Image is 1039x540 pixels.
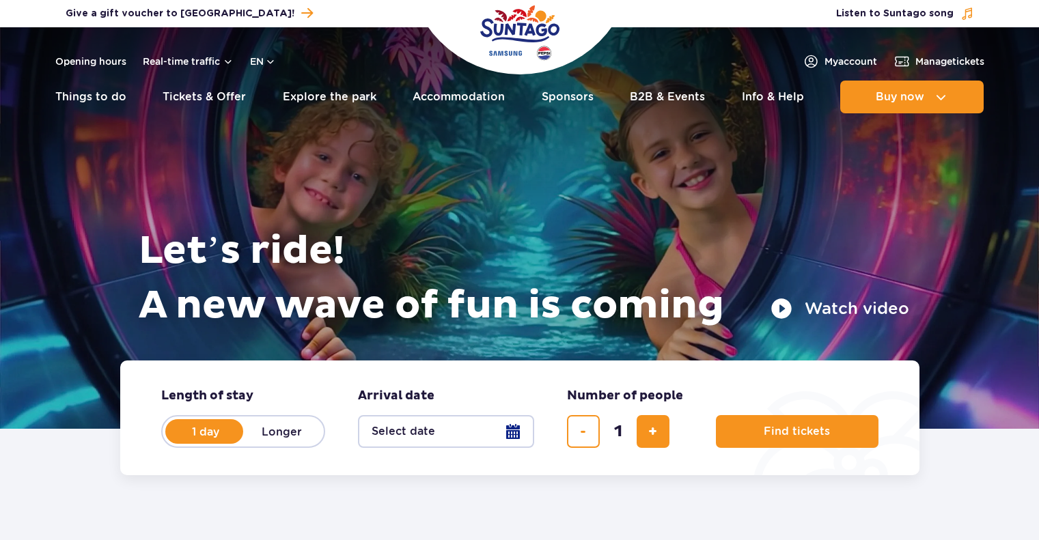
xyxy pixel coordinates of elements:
span: Number of people [567,388,683,404]
button: remove ticket [567,415,600,448]
a: Info & Help [742,81,804,113]
a: B2B & Events [630,81,705,113]
button: Real-time traffic [143,56,234,67]
span: Buy now [876,91,924,103]
a: Myaccount [803,53,877,70]
button: Select date [358,415,534,448]
span: Manage tickets [915,55,984,68]
button: Buy now [840,81,984,113]
button: Find tickets [716,415,878,448]
span: Length of stay [161,388,253,404]
h1: Let’s ride! A new wave of fun is coming [139,224,909,333]
a: Opening hours [55,55,126,68]
button: Listen to Suntago song [836,7,974,20]
a: Accommodation [413,81,505,113]
a: Managetickets [893,53,984,70]
a: Give a gift voucher to [GEOGRAPHIC_DATA]! [66,4,313,23]
input: number of tickets [602,415,635,448]
span: Give a gift voucher to [GEOGRAPHIC_DATA]! [66,7,294,20]
span: Listen to Suntago song [836,7,954,20]
button: Watch video [771,298,909,319]
button: add ticket [637,415,669,448]
label: 1 day [167,417,245,446]
label: Longer [243,417,321,446]
a: Tickets & Offer [163,81,246,113]
span: Arrival date [358,388,434,404]
button: en [250,55,276,68]
a: Sponsors [542,81,594,113]
a: Explore the park [283,81,376,113]
span: My account [825,55,877,68]
form: Planning your visit to Park of Poland [120,360,919,475]
a: Things to do [55,81,126,113]
span: Find tickets [764,425,830,438]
